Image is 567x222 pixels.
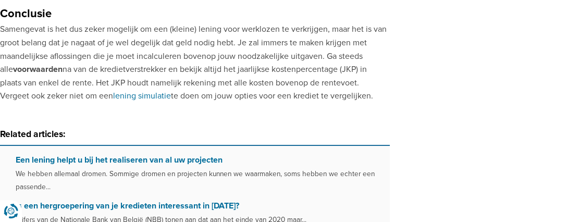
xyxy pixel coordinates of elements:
small: We hebben allemaal dromen. Sommige dromen en projecten kunnen we waarmaken, soms hebben we echter... [16,169,375,192]
strong: voorwaarden [13,64,63,75]
a: lening simulatie [113,91,171,101]
a: Een lening helpt u bij het realiseren van al uw projecten [16,155,223,165]
a: Is een hergroepering van je kredieten interessant in [DATE]? [16,201,239,211]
